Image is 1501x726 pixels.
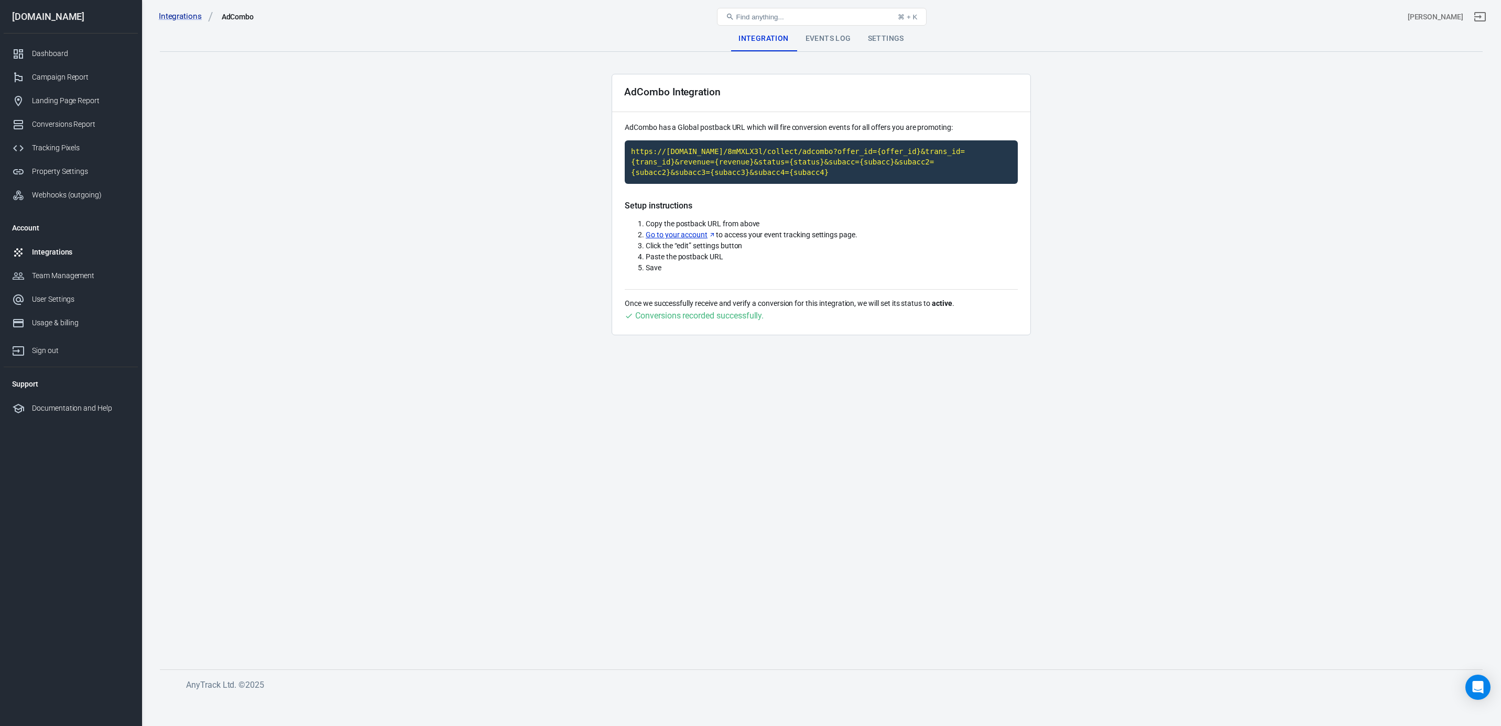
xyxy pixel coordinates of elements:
div: Campaign Report [32,72,129,83]
a: Webhooks (outgoing) [4,183,138,207]
span: Paste the postback URL [646,252,723,261]
span: Find anything... [736,13,784,21]
div: Conversions Report [32,119,129,130]
a: Sign out [1467,4,1493,29]
div: Account id: 8mMXLX3l [1408,12,1463,23]
span: to access your event tracking settings page. [646,230,857,239]
a: Landing Page Report [4,89,138,113]
a: Tracking Pixels [4,136,138,160]
a: Integrations [4,240,138,264]
div: Sign out [32,345,129,356]
button: Find anything...⌘ + K [717,8,927,26]
div: Documentation and Help [32,403,129,414]
code: Click to copy [625,140,1018,184]
li: Account [4,215,138,240]
div: AdCombo [222,12,254,22]
a: Integrations [159,11,213,22]
span: Copy the postback URL from above [646,219,759,228]
p: AdCombo has a Global postback URL which will fire conversion events for all offers you are promot... [625,122,1018,133]
div: Integration [730,26,797,51]
p: Once we successfully receive and verify a conversion for this integration, we will set its status... [625,298,1018,309]
a: Go to your account [646,229,716,240]
div: Team Management [32,270,129,281]
div: Open Intercom Messenger [1465,675,1491,700]
span: Click the “edit” settings button [646,241,742,250]
div: User Settings [32,294,129,305]
div: Usage & billing [32,317,129,328]
a: Property Settings [4,160,138,183]
div: Events Log [797,26,860,51]
div: [DOMAIN_NAME] [4,12,138,21]
a: Dashboard [4,42,138,65]
div: Tracking Pixels [32,142,129,153]
div: Settings [860,26,912,51]
div: Webhooks (outgoing) [32,190,129,201]
a: Sign out [4,335,138,362]
div: Conversions recorded successfully. [635,309,764,322]
a: Team Management [4,264,138,288]
div: ⌘ + K [898,13,917,21]
div: Property Settings [32,166,129,177]
div: Landing Page Report [32,95,129,106]
h6: AnyTrack Ltd. © 2025 [186,678,972,691]
li: Support [4,371,138,397]
a: User Settings [4,288,138,311]
h5: Setup instructions [625,201,1018,211]
a: Usage & billing [4,311,138,335]
span: Save [646,263,661,272]
div: Integrations [32,247,129,258]
div: AdCombo Integration [624,86,721,97]
a: Campaign Report [4,65,138,89]
a: Conversions Report [4,113,138,136]
strong: active [932,299,952,307]
div: Dashboard [32,48,129,59]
